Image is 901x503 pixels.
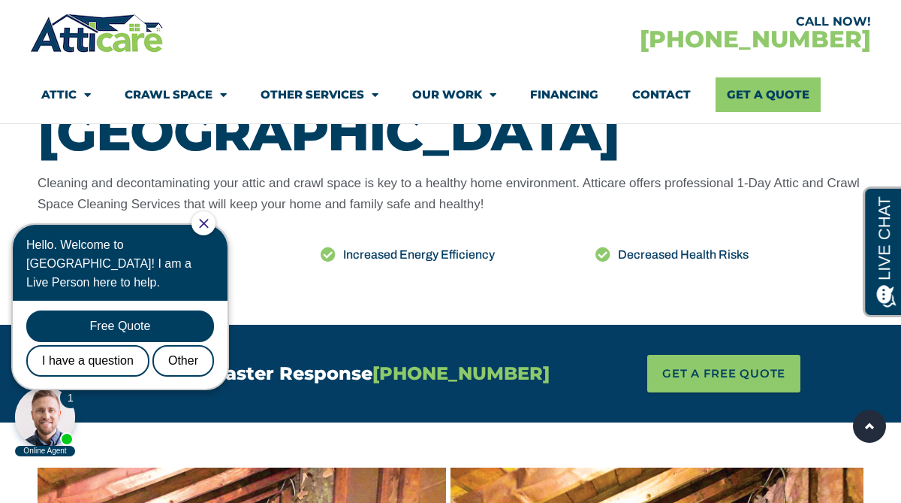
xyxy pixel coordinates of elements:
div: Hello. Welcome to [GEOGRAPHIC_DATA]! I am a Live Person here to help. [19,26,206,82]
iframe: Chat Invitation [8,210,248,458]
div: Online Agent [8,236,68,247]
span: GET A FREE QUOTE [662,362,785,385]
a: GET A FREE QUOTE [647,355,800,392]
span: Decreased Health Risks [614,245,749,265]
a: Other Services [261,77,378,112]
span: [PHONE_NUMBER] [372,362,550,384]
a: Contact [632,77,691,112]
nav: Menu [41,77,860,112]
div: Free Quote [19,101,206,132]
h4: Call Us Now For A Faster Response [38,365,569,383]
a: Attic [41,77,91,112]
a: Close Chat [191,9,201,19]
div: Other [145,135,206,167]
div: Close Chat [184,2,208,26]
a: Our Work [412,77,496,112]
a: Crawl Space [125,77,227,112]
div: I have a question [19,135,142,167]
span: Increased Energy Efficiency [339,245,495,265]
a: Financing [530,77,598,112]
p: Cleaning and decontaminating your attic and crawl space is key to a healthy home environment. Att... [38,173,863,215]
div: CALL NOW! [450,16,871,28]
span: Opens a chat window [37,12,121,31]
a: Get A Quote [716,77,821,112]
